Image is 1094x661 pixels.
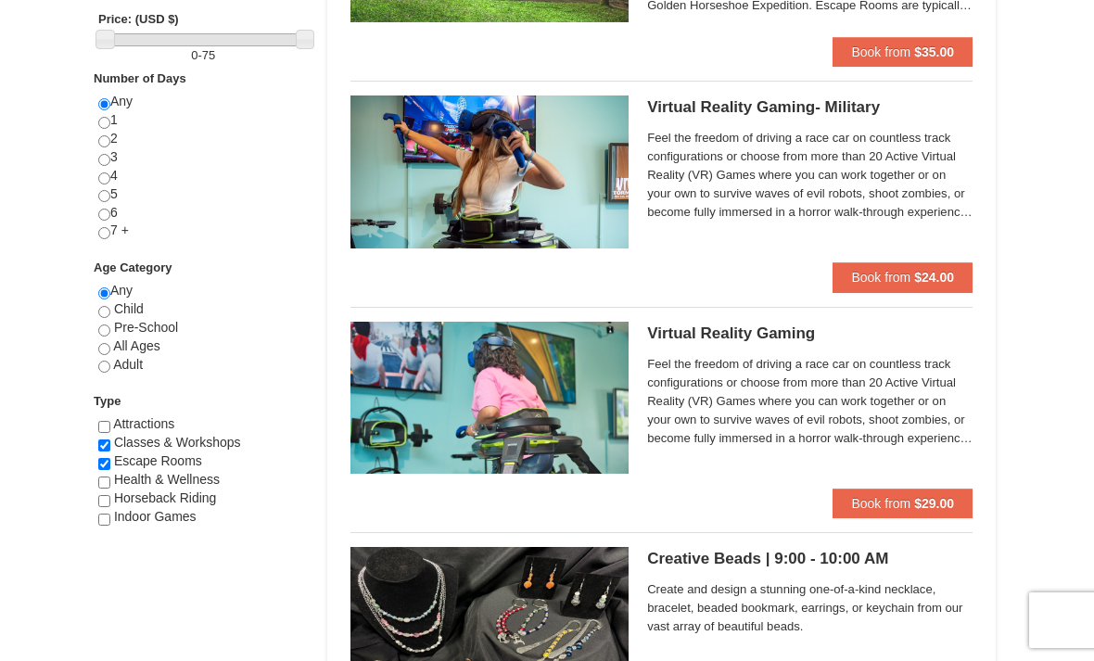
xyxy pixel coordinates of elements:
[94,71,186,85] strong: Number of Days
[914,44,954,59] strong: $35.00
[114,301,144,316] span: Child
[94,261,172,274] strong: Age Category
[833,489,973,518] button: Book from $29.00
[113,416,174,431] span: Attractions
[98,93,309,259] div: Any 1 2 3 4 5 6 7 +
[114,472,220,487] span: Health & Wellness
[113,357,143,372] span: Adult
[94,394,121,408] strong: Type
[114,435,241,450] span: Classes & Workshops
[914,270,954,285] strong: $24.00
[914,496,954,511] strong: $29.00
[191,48,197,62] span: 0
[202,48,215,62] span: 75
[114,490,217,505] span: Horseback Riding
[114,509,197,524] span: Indoor Games
[98,12,179,26] strong: Price: (USD $)
[851,496,910,511] span: Book from
[647,98,973,117] h5: Virtual Reality Gaming- Military
[647,580,973,636] span: Create and design a stunning one-of-a-kind necklace, bracelet, beaded bookmark, earrings, or keyc...
[114,320,178,335] span: Pre-School
[647,355,973,448] span: Feel the freedom of driving a race car on countless track configurations or choose from more than...
[350,95,629,248] img: 6619913-473-21a848be.jpg
[833,262,973,292] button: Book from $24.00
[851,44,910,59] span: Book from
[647,129,973,222] span: Feel the freedom of driving a race car on countless track configurations or choose from more than...
[98,282,309,392] div: Any
[113,338,160,353] span: All Ages
[833,37,973,67] button: Book from $35.00
[647,550,973,568] h5: Creative Beads | 9:00 - 10:00 AM
[114,453,202,468] span: Escape Rooms
[647,324,973,343] h5: Virtual Reality Gaming
[350,322,629,474] img: 6619913-458-d9672938.jpg
[851,270,910,285] span: Book from
[98,46,309,65] label: -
